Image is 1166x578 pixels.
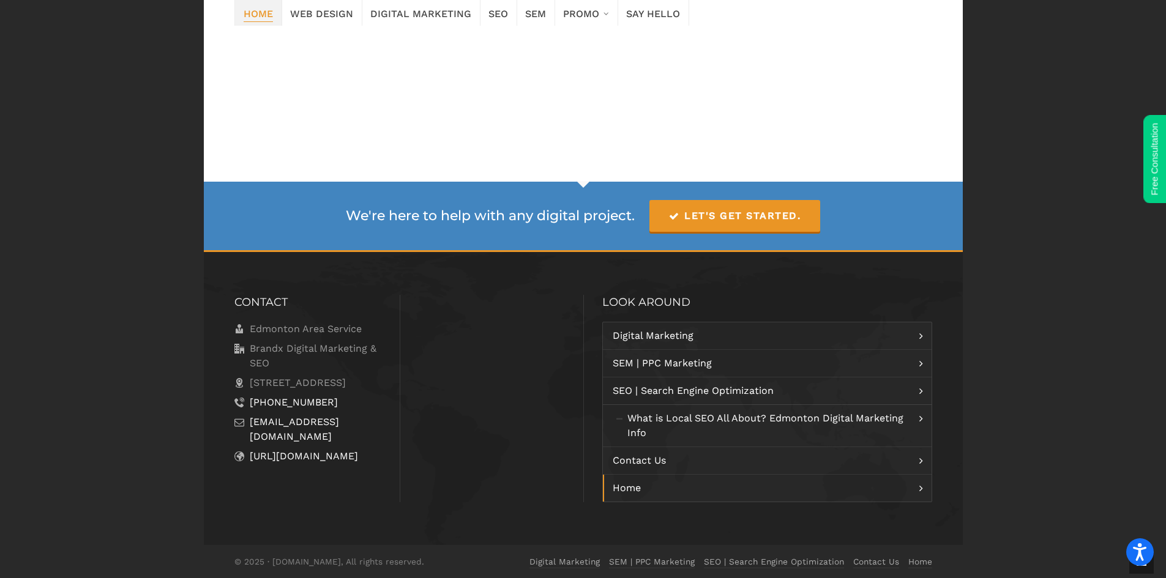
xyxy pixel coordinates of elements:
[346,207,635,224] span: We're here to help with any digital project.
[563,4,599,21] span: Promo
[488,4,508,21] span: SEO
[649,200,821,232] a: Let's get started.
[370,4,471,21] span: Digital Marketing
[244,4,273,21] span: Home
[525,4,546,21] span: SEM
[626,4,680,21] span: Say Hello
[290,4,353,21] span: Web Design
